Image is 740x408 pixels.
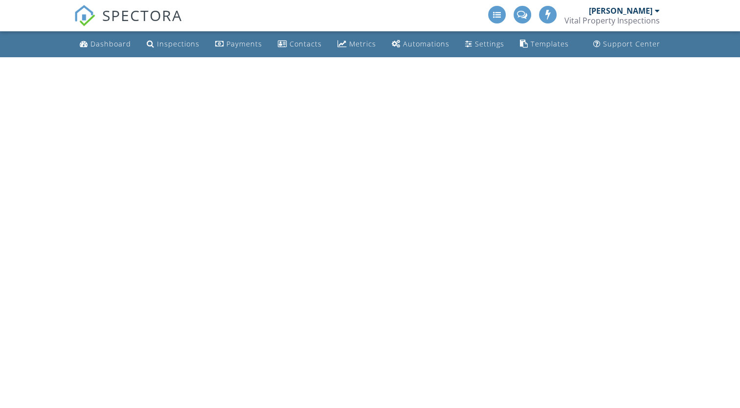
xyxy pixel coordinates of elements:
[211,35,266,53] a: Payments
[603,39,660,48] div: Support Center
[589,35,664,53] a: Support Center
[157,39,200,48] div: Inspections
[74,13,182,34] a: SPECTORA
[349,39,376,48] div: Metrics
[334,35,380,53] a: Metrics
[76,35,135,53] a: Dashboard
[226,39,262,48] div: Payments
[143,35,203,53] a: Inspections
[564,16,660,25] div: Vital Property Inspections
[74,5,95,26] img: The Best Home Inspection Software - Spectora
[274,35,326,53] a: Contacts
[531,39,569,48] div: Templates
[102,5,182,25] span: SPECTORA
[475,39,504,48] div: Settings
[589,6,652,16] div: [PERSON_NAME]
[290,39,322,48] div: Contacts
[516,35,573,53] a: Templates
[388,35,453,53] a: Automations (Advanced)
[90,39,131,48] div: Dashboard
[461,35,508,53] a: Settings
[403,39,449,48] div: Automations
